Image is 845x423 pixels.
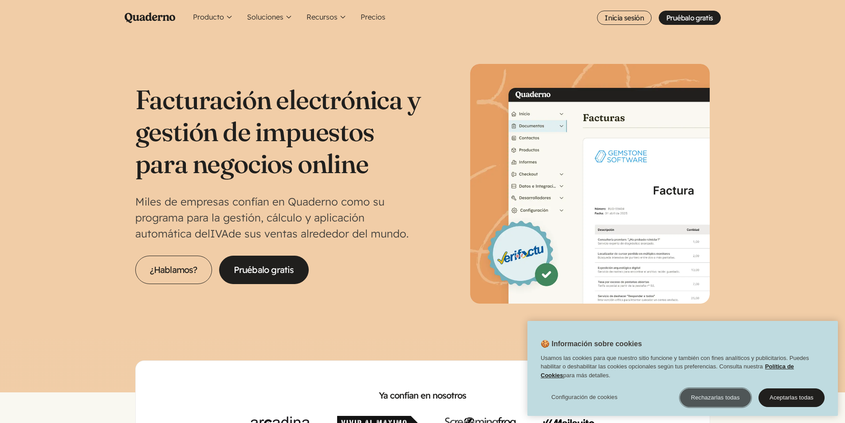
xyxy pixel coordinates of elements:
div: 🍪 Información sobre cookies [527,321,838,416]
button: Configuración de cookies [541,388,628,406]
img: Interfaz de Quaderno mostrando la página Factura con el distintivo Verifactu [470,64,710,304]
a: Pruébalo gratis [219,256,309,284]
p: Miles de empresas confían en Quaderno como su programa para la gestión, cálculo y aplicación auto... [135,194,423,241]
div: Cookie banner [527,321,838,416]
abbr: Impuesto sobre el Valor Añadido [210,227,228,240]
h2: Ya confían en nosotros [150,389,696,402]
a: Inicia sesión [597,11,652,25]
button: Rechazarlas todas [680,388,751,407]
a: Pruébalo gratis [659,11,720,25]
h1: Facturación electrónica y gestión de impuestos para negocios online [135,83,423,179]
a: ¿Hablamos? [135,256,212,284]
h2: 🍪 Información sobre cookies [527,339,642,354]
button: Aceptarlas todas [759,388,825,407]
a: Política de Cookies [541,363,794,379]
div: Usamos las cookies para que nuestro sitio funcione y también con fines analíticos y publicitarios... [527,354,838,384]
